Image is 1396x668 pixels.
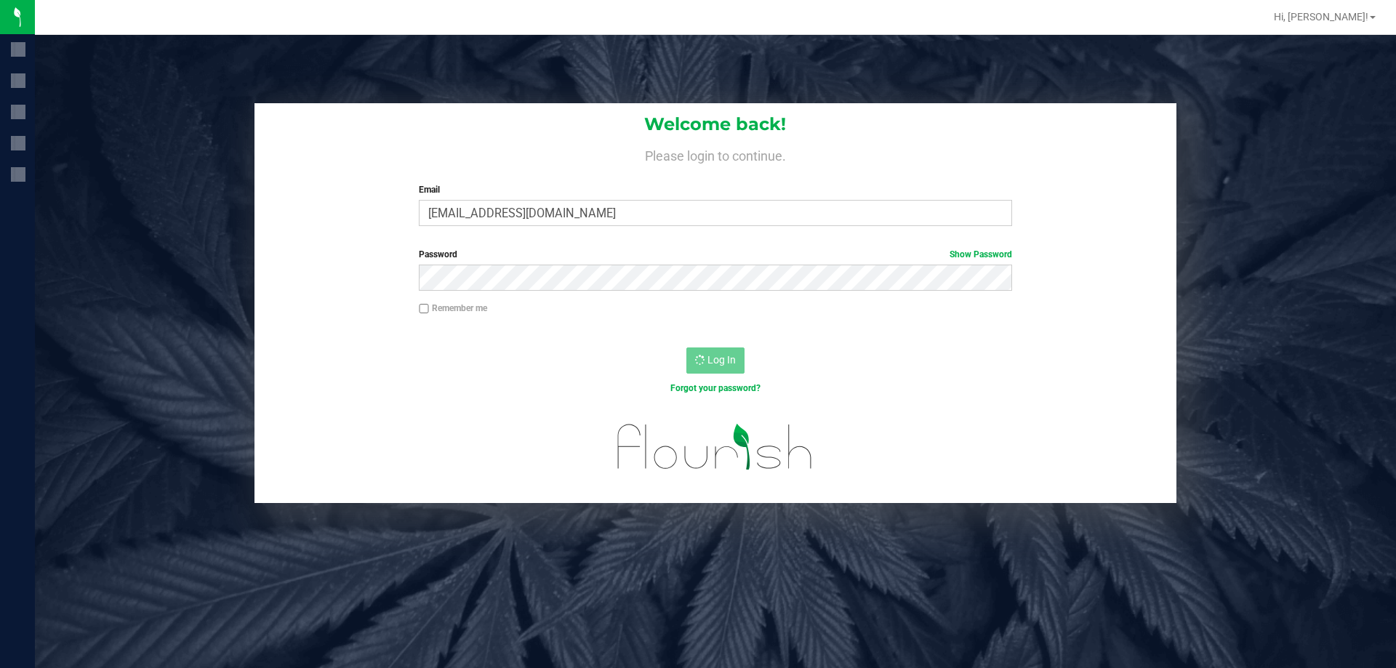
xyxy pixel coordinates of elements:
[670,383,761,393] a: Forgot your password?
[419,302,487,315] label: Remember me
[707,354,736,366] span: Log In
[600,410,830,484] img: flourish_logo.svg
[419,249,457,259] span: Password
[950,249,1012,259] a: Show Password
[419,304,429,314] input: Remember me
[254,115,1176,134] h1: Welcome back!
[419,183,1011,196] label: Email
[686,347,745,374] button: Log In
[1274,11,1368,23] span: Hi, [PERSON_NAME]!
[254,145,1176,163] h4: Please login to continue.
